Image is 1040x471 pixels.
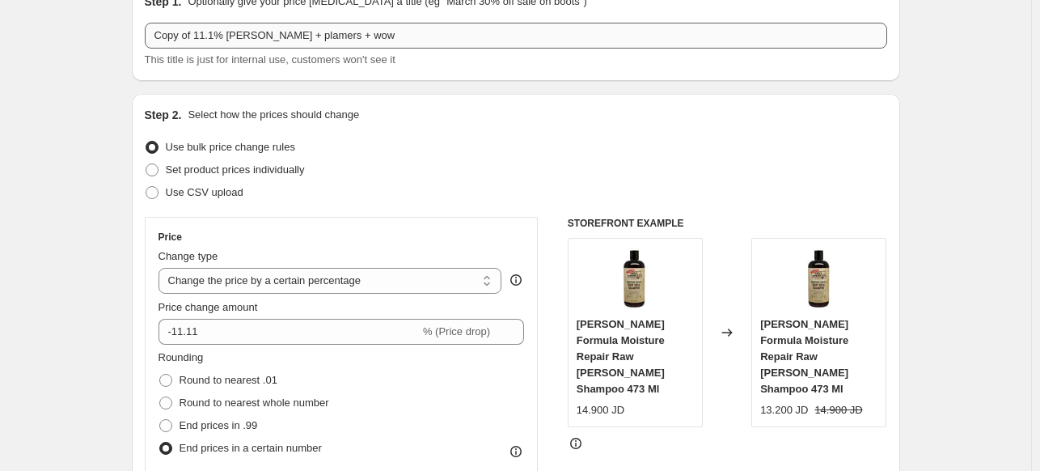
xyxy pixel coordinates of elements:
input: -15 [159,319,420,345]
span: End prices in a certain number [180,442,322,454]
h6: STOREFRONT EXAMPLE [568,217,887,230]
h2: Step 2. [145,107,182,123]
span: [PERSON_NAME] Formula Moisture Repair Raw [PERSON_NAME] Shampoo 473 Ml [760,318,848,395]
span: [PERSON_NAME] Formula Moisture Repair Raw [PERSON_NAME] Shampoo 473 Ml [577,318,665,395]
span: This title is just for internal use, customers won't see it [145,53,395,66]
span: Round to nearest whole number [180,397,329,409]
span: 14.900 JD [814,404,862,416]
h3: Price [159,231,182,244]
span: Set product prices individually [166,163,305,176]
span: Change type [159,250,218,262]
span: Use CSV upload [166,186,243,198]
img: PALMER_SMOSITURERAPAIRRAWSHEASHAMPOO473ML_80x.jpg [787,247,852,312]
span: 14.900 JD [577,404,624,416]
span: Round to nearest .01 [180,374,277,386]
span: Rounding [159,351,204,363]
span: 13.200 JD [760,404,808,416]
span: % (Price drop) [423,325,490,337]
img: PALMER_SMOSITURERAPAIRRAWSHEASHAMPOO473ML_80x.jpg [602,247,667,312]
div: help [508,272,524,288]
span: Price change amount [159,301,258,313]
span: End prices in .99 [180,419,258,431]
input: 30% off holiday sale [145,23,887,49]
p: Select how the prices should change [188,107,359,123]
span: Use bulk price change rules [166,141,295,153]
